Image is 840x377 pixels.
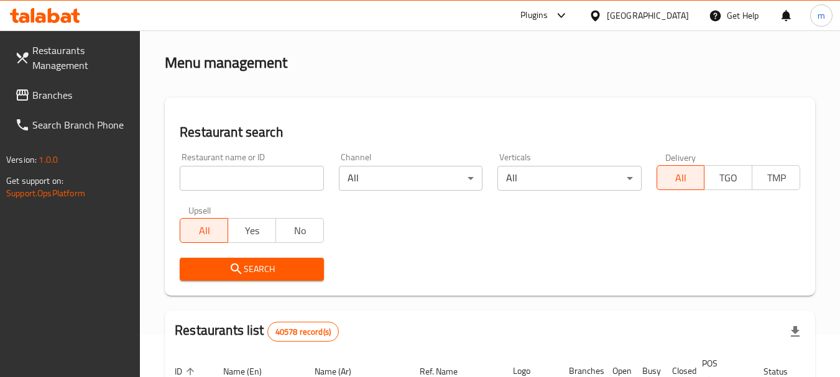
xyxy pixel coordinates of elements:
[39,152,58,168] span: 1.0.0
[180,218,228,243] button: All
[6,173,63,189] span: Get support on:
[709,169,747,187] span: TGO
[780,317,810,347] div: Export file
[752,165,800,190] button: TMP
[185,222,223,240] span: All
[267,322,339,342] div: Total records count
[281,222,319,240] span: No
[165,53,287,73] h2: Menu management
[818,9,825,22] span: m
[520,8,548,23] div: Plugins
[339,166,482,191] div: All
[665,153,696,161] label: Delivery
[704,165,752,190] button: TGO
[268,326,338,338] span: 40578 record(s)
[497,166,641,191] div: All
[188,206,211,214] label: Upsell
[180,166,323,191] input: Search for restaurant name or ID..
[757,169,795,187] span: TMP
[32,117,131,132] span: Search Branch Phone
[5,110,141,140] a: Search Branch Phone
[657,165,705,190] button: All
[607,9,689,22] div: [GEOGRAPHIC_DATA]
[180,258,323,281] button: Search
[5,80,141,110] a: Branches
[228,218,276,243] button: Yes
[190,261,313,277] span: Search
[662,169,700,187] span: All
[233,222,271,240] span: Yes
[32,43,131,73] span: Restaurants Management
[5,35,141,80] a: Restaurants Management
[180,123,800,142] h2: Restaurant search
[175,321,339,342] h2: Restaurants list
[6,185,85,201] a: Support.OpsPlatform
[275,218,324,243] button: No
[6,152,37,168] span: Version:
[32,88,131,102] span: Branches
